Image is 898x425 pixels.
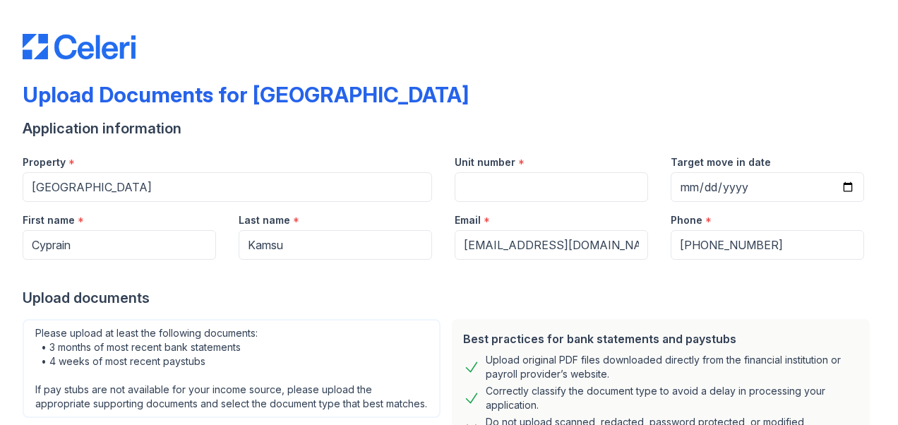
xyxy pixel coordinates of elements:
[671,155,771,169] label: Target move in date
[23,213,75,227] label: First name
[455,213,481,227] label: Email
[486,353,858,381] div: Upload original PDF files downloaded directly from the financial institution or payroll provider’...
[455,155,515,169] label: Unit number
[23,119,875,138] div: Application information
[463,330,858,347] div: Best practices for bank statements and paystubs
[23,319,441,418] div: Please upload at least the following documents: • 3 months of most recent bank statements • 4 wee...
[486,384,858,412] div: Correctly classify the document type to avoid a delay in processing your application.
[23,34,136,59] img: CE_Logo_Blue-a8612792a0a2168367f1c8372b55b34899dd931a85d93a1a3d3e32e68fde9ad4.png
[23,288,875,308] div: Upload documents
[239,213,290,227] label: Last name
[671,213,702,227] label: Phone
[23,82,469,107] div: Upload Documents for [GEOGRAPHIC_DATA]
[23,155,66,169] label: Property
